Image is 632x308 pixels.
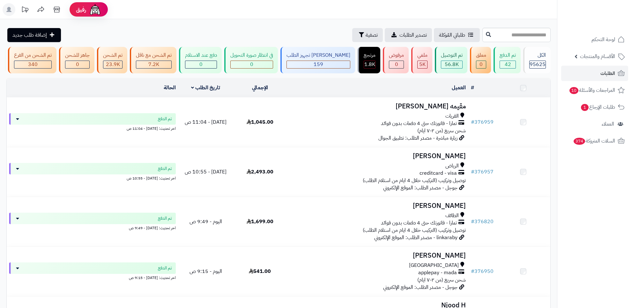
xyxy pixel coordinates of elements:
div: مرفوض [389,52,404,59]
div: تم الدفع [500,52,516,59]
span: رفيق [76,6,86,13]
span: تم الدفع [158,116,172,122]
span: القريات [445,113,459,120]
a: # [471,84,474,92]
span: 1,699.00 [247,218,273,225]
span: 42 [505,61,511,68]
span: 1,045.00 [247,118,273,126]
span: العملاء [602,120,614,128]
span: اليوم - 9:15 ص [190,268,222,275]
div: معلق [476,52,486,59]
img: ai-face.png [89,3,101,16]
img: logo-2.png [589,17,626,30]
span: [GEOGRAPHIC_DATA] [409,262,459,269]
a: السلات المتروكة374 [561,133,628,149]
a: #376950 [471,268,494,275]
span: 0 [199,61,203,68]
div: تم الشحن [103,52,123,59]
span: تم الدفع [158,265,172,271]
div: 56788 [441,61,462,68]
a: #376957 [471,168,494,176]
div: 159 [287,61,350,68]
span: المراجعات والأسئلة [569,86,615,95]
a: تحديثات المنصة [17,3,33,18]
a: [PERSON_NAME] تجهيز الطلب 159 [279,47,356,73]
a: العميل [452,84,466,92]
span: طلبات الإرجاع [580,103,615,112]
button: تصفية [352,28,383,42]
span: 340 [28,61,38,68]
span: السلات المتروكة [573,136,615,145]
div: تم الشحن من الفرع [14,52,52,59]
span: 56.8K [445,61,459,68]
a: تم الشحن مع ناقل 7.2K [129,47,178,73]
span: 374 [574,138,585,145]
a: تم الشحن من الفرع 340 [7,47,58,73]
a: #376820 [471,218,494,225]
a: ملغي 5K [410,47,434,73]
div: ملغي [417,52,428,59]
div: 0 [65,61,89,68]
div: جاهز للشحن [65,52,90,59]
span: creditcard - visa [420,170,457,177]
a: جاهز للشحن 0 [58,47,96,73]
a: طلبات الإرجاع1 [561,99,628,115]
span: 5K [419,61,426,68]
span: تصدير الطلبات [399,31,427,39]
div: 7223 [136,61,171,68]
span: # [471,168,474,176]
span: شحن سريع (من ٢-٧ ايام) [417,127,466,135]
a: مرتجع 1.8K [356,47,382,73]
span: اليوم - 9:49 ص [190,218,222,225]
span: [DATE] - 11:04 ص [185,118,227,126]
div: مرتجع [364,52,375,59]
div: 4985 [418,61,427,68]
h3: [PERSON_NAME] [290,252,465,259]
h3: مقيمه [PERSON_NAME] [290,103,465,110]
div: 340 [14,61,51,68]
span: 7.2K [148,61,159,68]
h3: [PERSON_NAME] [290,152,465,160]
span: تصفية [366,31,378,39]
span: 10 [569,87,578,94]
span: جوجل - مصدر الطلب: الموقع الإلكتروني [383,283,457,291]
span: linkaraby - مصدر الطلب: الموقع الإلكتروني [374,234,457,241]
a: تم الدفع 42 [492,47,522,73]
a: تاريخ الطلب [191,84,220,92]
a: طلباتي المُوكلة [434,28,480,42]
a: الكل95625 [522,47,552,73]
span: # [471,218,474,225]
span: 0 [76,61,79,68]
span: 23.9K [106,61,120,68]
span: لوحة التحكم [591,35,615,44]
div: 23882 [103,61,122,68]
span: إضافة طلب جديد [12,31,47,39]
span: تم الدفع [158,165,172,172]
a: المراجعات والأسئلة10 [561,83,628,98]
a: لوحة التحكم [561,32,628,47]
span: تم الدفع [158,215,172,222]
div: 0 [476,61,486,68]
span: 1.8K [364,61,375,68]
span: 95625 [530,61,546,68]
a: إضافة طلب جديد [7,28,61,42]
a: الحالة [164,84,176,92]
div: دفع عند الاستلام [185,52,217,59]
a: تم الشحن 23.9K [96,47,129,73]
span: # [471,268,474,275]
div: الكل [529,52,546,59]
span: زيارة مباشرة - مصدر الطلب: تطبيق الجوال [378,134,457,142]
span: [DATE] - 10:55 ص [185,168,227,176]
div: اخر تحديث: [DATE] - 11:04 ص [9,125,176,131]
span: شحن سريع (من ٢-٧ ايام) [417,276,466,284]
span: توصيل وتركيب (التركيب خلال 4 ايام من استلام الطلب) [363,226,466,234]
span: 0 [395,61,398,68]
div: في انتظار صورة التحويل [230,52,273,59]
span: الطلبات [600,69,615,78]
h3: [PERSON_NAME] [290,202,465,209]
div: تم الشحن مع ناقل [136,52,172,59]
a: تصدير الطلبات [385,28,432,42]
a: العملاء [561,116,628,132]
span: 2,493.00 [247,168,273,176]
div: 0 [185,61,217,68]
